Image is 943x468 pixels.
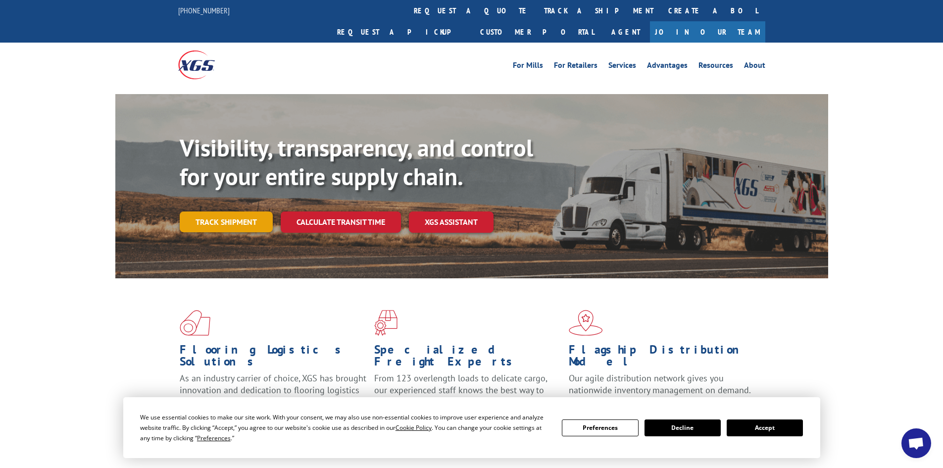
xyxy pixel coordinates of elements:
a: Advantages [647,61,688,72]
a: Open chat [901,428,931,458]
button: Decline [645,419,721,436]
a: For Retailers [554,61,597,72]
a: Calculate transit time [281,211,401,233]
span: Preferences [197,434,231,442]
a: Track shipment [180,211,273,232]
a: XGS ASSISTANT [409,211,494,233]
a: [PHONE_NUMBER] [178,5,230,15]
a: Resources [698,61,733,72]
span: As an industry carrier of choice, XGS has brought innovation and dedication to flooring logistics... [180,372,366,408]
h1: Specialized Freight Experts [374,344,561,372]
img: xgs-icon-flagship-distribution-model-red [569,310,603,336]
div: Cookie Consent Prompt [123,397,820,458]
a: Join Our Team [650,21,765,43]
a: Services [608,61,636,72]
a: For Mills [513,61,543,72]
img: xgs-icon-total-supply-chain-intelligence-red [180,310,210,336]
h1: Flooring Logistics Solutions [180,344,367,372]
div: We use essential cookies to make our site work. With your consent, we may also use non-essential ... [140,412,550,443]
a: Customer Portal [473,21,601,43]
a: About [744,61,765,72]
span: Cookie Policy [396,423,432,432]
a: Agent [601,21,650,43]
h1: Flagship Distribution Model [569,344,756,372]
button: Accept [727,419,803,436]
span: Our agile distribution network gives you nationwide inventory management on demand. [569,372,751,396]
p: From 123 overlength loads to delicate cargo, our experienced staff knows the best way to move you... [374,372,561,416]
b: Visibility, transparency, and control for your entire supply chain. [180,132,533,192]
img: xgs-icon-focused-on-flooring-red [374,310,397,336]
button: Preferences [562,419,638,436]
a: Request a pickup [330,21,473,43]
